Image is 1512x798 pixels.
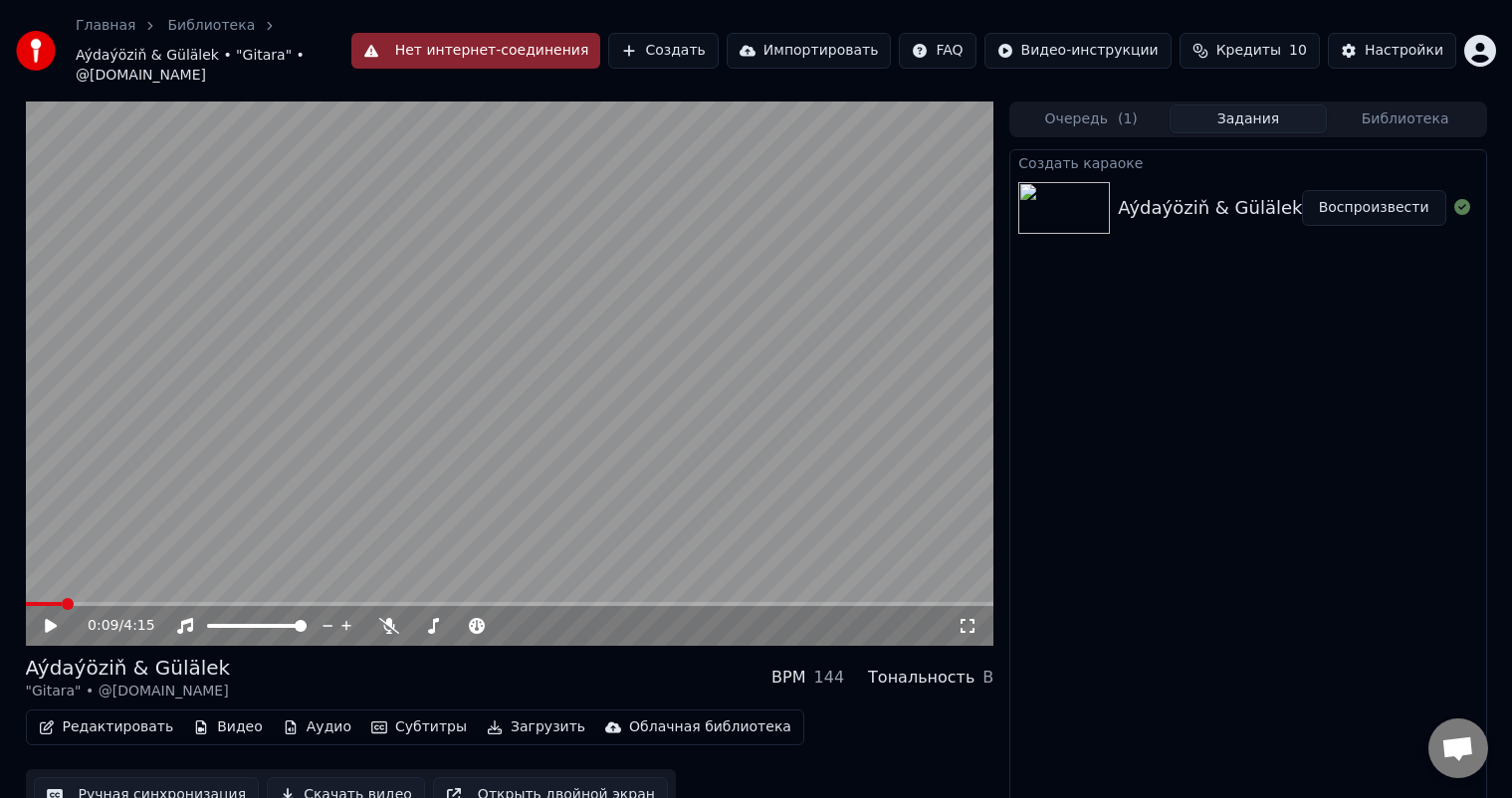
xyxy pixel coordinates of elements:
button: Импортировать [727,33,892,69]
button: Загрузить [479,713,593,741]
span: Aýdaýöziň & Gülälek • "Gitara" • @[DOMAIN_NAME] [76,46,351,86]
div: Настройки [1365,41,1443,61]
div: / [88,616,135,636]
span: 10 [1289,41,1307,61]
div: "Gitara" • @[DOMAIN_NAME] [26,682,231,701]
a: Главная [76,16,135,36]
button: Аудио [275,713,359,741]
button: Задания [1170,104,1327,133]
a: Библиотека [167,16,255,36]
div: Тональность [868,666,974,690]
img: youka [16,31,56,71]
button: Очередь [1012,104,1170,133]
button: Видео-инструкции [984,33,1172,69]
div: Открытый чат [1428,718,1488,778]
button: Библиотека [1327,104,1484,133]
div: Aýdaýöziň & Gülälek [26,654,231,682]
nav: breadcrumb [76,16,351,86]
div: Облачная библиотека [629,717,791,737]
div: Создать караоке [1010,150,1485,174]
div: BPM [771,666,805,690]
button: Создать [608,33,718,69]
button: Кредиты10 [1180,33,1320,69]
button: Воспроизвести [1302,190,1446,226]
span: ( 1 ) [1118,109,1138,129]
button: Нет интернет-соединения [351,33,601,69]
span: 4:15 [123,616,154,636]
button: Видео [185,713,271,741]
span: Кредиты [1216,41,1281,61]
button: FAQ [899,33,975,69]
button: Редактировать [31,713,182,741]
div: 144 [814,666,845,690]
button: Субтитры [363,713,475,741]
span: 0:09 [88,616,118,636]
div: B [982,666,993,690]
button: Настройки [1328,33,1456,69]
div: Aýdaýöziň & Gülälek - [PERSON_NAME] [1118,194,1469,222]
